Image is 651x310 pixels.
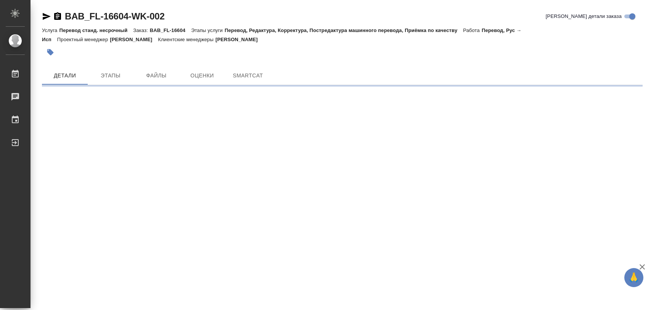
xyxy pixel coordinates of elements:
p: Проектный менеджер [57,37,110,42]
p: Заказ: [133,27,149,33]
p: Перевод, Редактура, Корректура, Постредактура машинного перевода, Приёмка по качеству [225,27,463,33]
a: BAB_FL-16604-WK-002 [65,11,165,21]
button: Скопировать ссылку для ЯМессенджера [42,12,51,21]
span: [PERSON_NAME] детали заказа [546,13,622,20]
button: Добавить тэг [42,44,59,61]
p: Этапы услуги [191,27,225,33]
span: Оценки [184,71,220,80]
p: Клиентские менеджеры [158,37,215,42]
span: 🙏 [627,270,640,286]
p: BAB_FL-16604 [150,27,191,33]
p: Перевод станд. несрочный [59,27,133,33]
p: [PERSON_NAME] [215,37,264,42]
button: 🙏 [624,268,643,287]
button: Скопировать ссылку [53,12,62,21]
p: Работа [463,27,482,33]
span: SmartCat [230,71,266,80]
p: [PERSON_NAME] [110,37,158,42]
span: Файлы [138,71,175,80]
span: Детали [47,71,83,80]
p: Услуга [42,27,59,33]
span: Этапы [92,71,129,80]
